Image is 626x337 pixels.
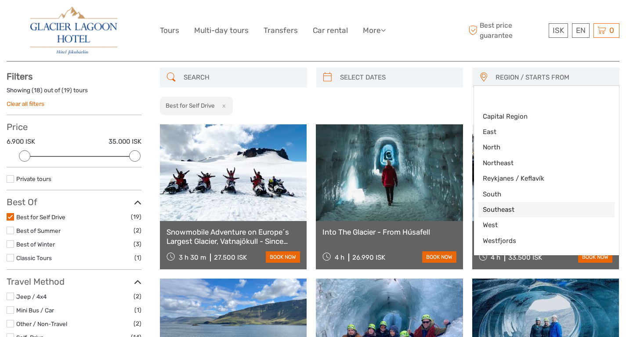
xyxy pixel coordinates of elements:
[16,175,51,182] a: Private tours
[34,86,40,94] label: 18
[466,21,546,40] span: Best price guarantee
[101,14,112,24] button: Open LiveChat chat widget
[12,15,99,22] p: We're away right now. Please check back later!
[166,102,215,109] h2: Best for Self Drive
[7,86,141,100] div: Showing ( ) out of ( ) tours
[16,214,65,221] a: Best for Self Drive
[335,254,344,261] span: 4 h
[483,159,595,168] span: Northeast
[478,90,615,103] input: Search
[16,241,55,248] a: Best of Winter
[64,86,70,94] label: 19
[7,100,44,107] a: Clear all filters
[179,254,206,261] span: 3 h 30 m
[492,70,615,85] button: REGION / STARTS FROM
[483,205,595,214] span: Southeast
[131,212,141,222] span: (19)
[337,70,459,85] input: SELECT DATES
[483,143,595,152] span: North
[166,228,300,246] a: Snowmobile Adventure on Europe´s Largest Glacier, Vatnajökull - Since [DATE]
[7,122,141,132] h3: Price
[266,251,300,263] a: book now
[553,26,564,35] span: ISK
[7,276,141,287] h3: Travel Method
[422,251,456,263] a: book now
[508,254,542,261] div: 33.500 ISK
[483,127,595,137] span: East
[352,254,385,261] div: 26.990 ISK
[483,174,595,183] span: Reykjanes / Keflavík
[572,23,590,38] div: EN
[578,251,612,263] a: book now
[608,26,615,35] span: 0
[109,137,141,146] label: 35.000 ISK
[30,7,117,54] img: 2790-86ba44ba-e5e5-4a53-8ab7-28051417b7bc_logo_big.jpg
[134,291,141,301] span: (2)
[134,305,141,315] span: (1)
[483,236,595,246] span: Westfjords
[16,320,67,327] a: Other / Non-Travel
[363,24,386,37] a: More
[7,197,141,207] h3: Best Of
[7,71,33,82] strong: Filters
[16,254,52,261] a: Classic Tours
[483,112,595,121] span: Capital Region
[216,101,228,110] button: x
[16,293,47,300] a: Jeep / 4x4
[313,24,348,37] a: Car rental
[264,24,298,37] a: Transfers
[483,190,595,199] span: South
[194,24,249,37] a: Multi-day tours
[16,227,61,234] a: Best of Summer
[214,254,247,261] div: 27.500 ISK
[7,137,35,146] label: 6.900 ISK
[180,70,303,85] input: SEARCH
[134,319,141,329] span: (2)
[134,239,141,249] span: (3)
[322,228,456,236] a: Into The Glacier - From Húsafell
[160,24,179,37] a: Tours
[134,253,141,263] span: (1)
[491,254,500,261] span: 4 h
[483,221,595,230] span: West
[16,307,54,314] a: Mini Bus / Car
[134,225,141,236] span: (2)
